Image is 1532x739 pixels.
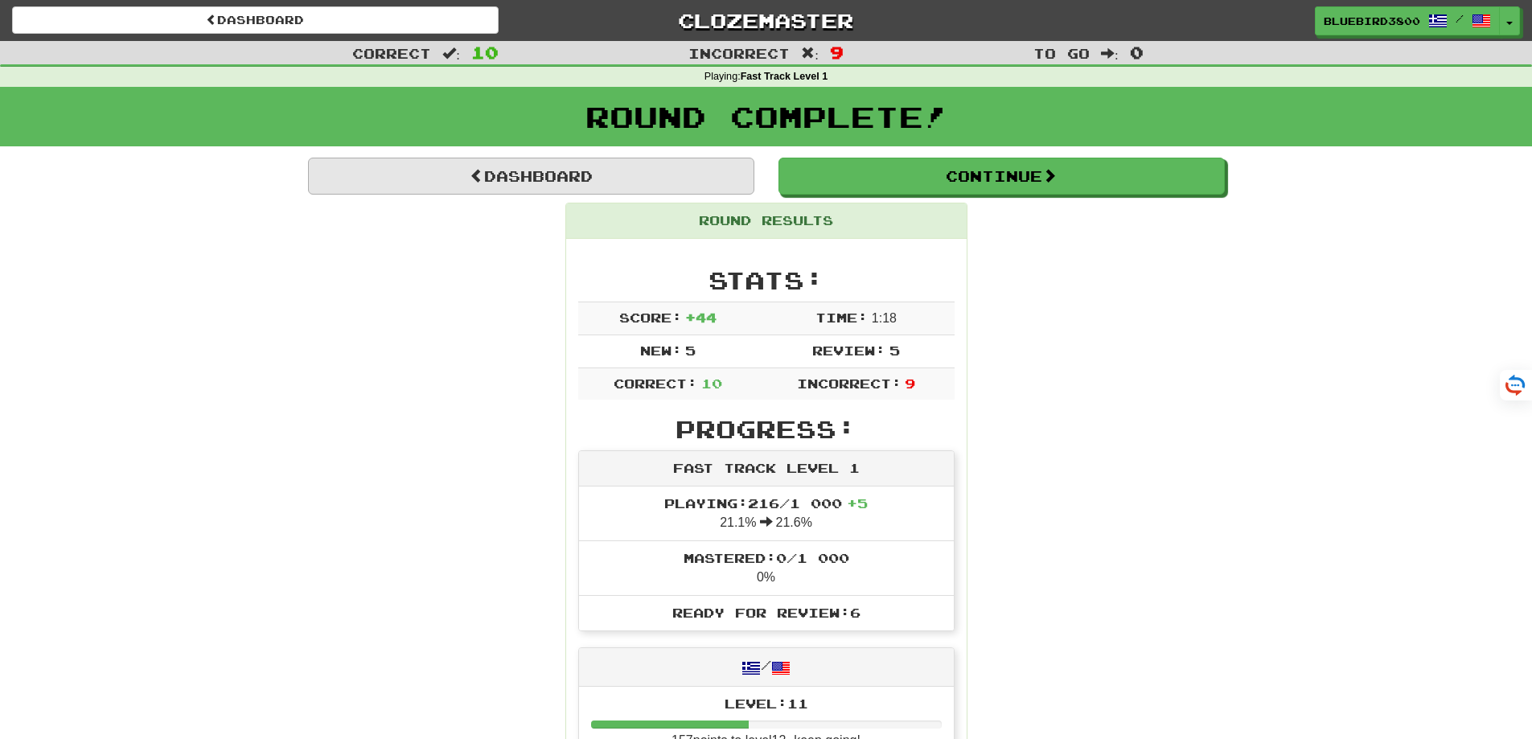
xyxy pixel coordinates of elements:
[579,540,954,596] li: 0%
[701,376,722,391] span: 10
[672,605,860,620] span: Ready for Review: 6
[578,416,955,442] h2: Progress:
[688,45,790,61] span: Incorrect
[905,376,915,391] span: 9
[523,6,1009,35] a: Clozemaster
[566,203,967,239] div: Round Results
[801,47,819,60] span: :
[889,343,900,358] span: 5
[684,550,849,565] span: Mastered: 0 / 1 000
[614,376,697,391] span: Correct:
[741,71,828,82] strong: Fast Track Level 1
[797,376,902,391] span: Incorrect:
[619,310,682,325] span: Score:
[12,6,499,34] a: Dashboard
[579,648,954,686] div: /
[725,696,808,711] span: Level: 11
[1130,43,1144,62] span: 0
[1315,6,1500,35] a: BlueBird3800 /
[1033,45,1090,61] span: To go
[778,158,1225,195] button: Continue
[830,43,844,62] span: 9
[352,45,431,61] span: Correct
[685,343,696,358] span: 5
[664,495,868,511] span: Playing: 216 / 1 000
[872,311,897,325] span: 1 : 18
[308,158,754,195] a: Dashboard
[1456,13,1464,24] span: /
[442,47,460,60] span: :
[471,43,499,62] span: 10
[640,343,682,358] span: New:
[1324,14,1420,28] span: BlueBird3800
[1101,47,1119,60] span: :
[812,343,885,358] span: Review:
[578,267,955,294] h2: Stats:
[847,495,868,511] span: + 5
[6,101,1526,133] h1: Round Complete!
[579,451,954,487] div: Fast Track Level 1
[579,487,954,541] li: 21.1% 21.6%
[685,310,717,325] span: + 44
[815,310,868,325] span: Time:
